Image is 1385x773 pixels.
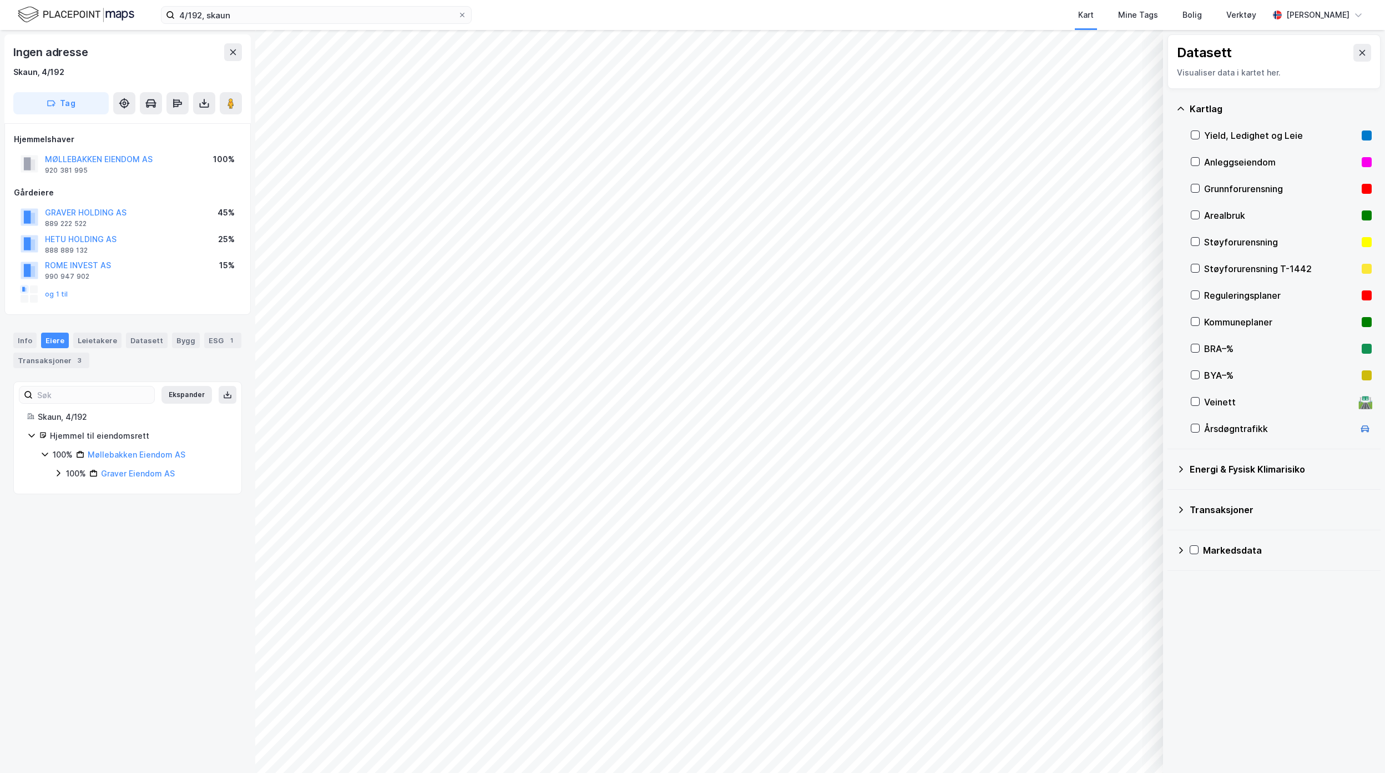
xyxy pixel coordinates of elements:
div: Ingen adresse [13,43,90,61]
div: Markedsdata [1203,544,1372,557]
div: Gårdeiere [14,186,241,199]
iframe: Chat Widget [1330,720,1385,773]
div: Hjemmel til eiendomsrett [50,429,228,443]
div: BRA–% [1204,342,1357,355]
div: Transaksjoner [1190,503,1372,516]
div: Støyforurensning [1204,235,1357,249]
div: 100% [53,448,73,461]
div: 3 [74,355,85,366]
div: Energi & Fysisk Klimarisiko [1190,463,1372,476]
div: 100% [66,467,86,480]
input: Søk på adresse, matrikkel, gårdeiere, leietakere eller personer [175,7,458,23]
div: Kommuneplaner [1204,315,1357,329]
div: Bolig [1182,8,1202,22]
div: 920 381 995 [45,166,88,175]
div: Grunnforurensning [1204,182,1357,195]
div: 15% [219,259,235,272]
div: Støyforurensning T-1442 [1204,262,1357,275]
div: Veinett [1204,395,1354,409]
div: Hjemmelshaver [14,133,241,146]
div: 888 889 132 [45,246,88,255]
button: Ekspander [161,386,212,404]
div: [PERSON_NAME] [1286,8,1349,22]
div: 25% [218,233,235,246]
div: BYA–% [1204,369,1357,382]
div: 100% [213,153,235,166]
img: logo.f888ab2527a4732fd821a326f86c7f29.svg [18,5,134,24]
div: 889 222 522 [45,219,87,228]
div: 🛣️ [1358,395,1373,409]
div: Kartlag [1190,102,1372,116]
div: Anleggseiendom [1204,155,1357,169]
button: Tag [13,92,109,114]
div: ESG [204,333,241,348]
div: Arealbruk [1204,209,1357,222]
div: Datasett [1177,44,1232,62]
div: Skaun, 4/192 [13,66,64,79]
input: Søk [33,386,154,403]
div: Mine Tags [1118,8,1158,22]
div: Eiere [41,333,69,348]
div: Kontrollprogram for chat [1330,720,1385,773]
div: Årsdøgntrafikk [1204,422,1354,435]
div: Yield, Ledighet og Leie [1204,129,1357,142]
a: Møllebakken Eiendom AS [88,450,185,459]
div: Skaun, 4/192 [38,410,228,424]
div: 45% [218,206,235,219]
div: Reguleringsplaner [1204,289,1357,302]
div: Leietakere [73,333,122,348]
div: Transaksjoner [13,353,89,368]
div: 1 [226,335,237,346]
div: Visualiser data i kartet her. [1177,66,1371,79]
div: Verktøy [1226,8,1256,22]
div: Info [13,333,37,348]
div: Datasett [126,333,168,348]
a: Graver Eiendom AS [101,469,175,478]
div: Bygg [172,333,200,348]
div: Kart [1078,8,1094,22]
div: 990 947 902 [45,272,89,281]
